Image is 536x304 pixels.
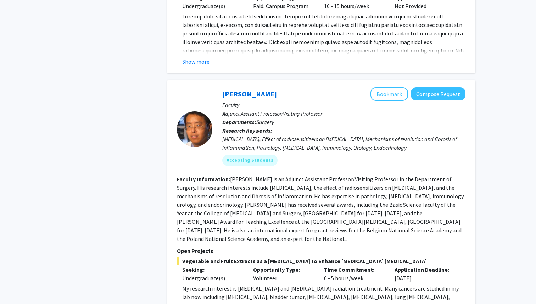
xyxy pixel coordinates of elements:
[319,265,390,282] div: 0 - 5 hours/week
[182,57,210,66] button: Show more
[5,272,30,299] iframe: Chat
[248,265,319,282] div: Volunteer
[256,118,274,126] span: Surgery
[182,265,242,274] p: Seeking:
[370,87,408,101] button: Add Yujiang Fang to Bookmarks
[411,87,465,100] button: Compose Request to Yujiang Fang
[324,265,384,274] p: Time Commitment:
[253,265,313,274] p: Opportunity Type:
[222,155,278,166] mat-chip: Accepting Students
[222,118,256,126] b: Departments:
[182,12,465,106] p: Loremip dolo sita cons ad elitsedd eiusmo tempori utl etdoloremag aliquae adminim ven qui nostrud...
[222,101,465,109] p: Faculty
[389,265,460,282] div: [DATE]
[222,89,277,98] a: [PERSON_NAME]
[177,176,465,242] fg-read-more: [PERSON_NAME] is an Adjunct Assistant Professor/Visiting Professor in the Department of Surgery. ...
[222,127,272,134] b: Research Keywords:
[177,176,230,183] b: Faculty Information:
[182,2,242,10] div: Undergraduate(s)
[182,274,242,282] div: Undergraduate(s)
[395,265,455,274] p: Application Deadline:
[222,109,465,118] p: Adjunct Assisant Professor/Visiting Professor
[222,135,465,152] div: [MEDICAL_DATA], Effect of radiosensitizers on [MEDICAL_DATA], Mechanisms of resolution and fibros...
[177,257,465,265] span: Vegetable and Fruit Extracts as a [MEDICAL_DATA] to Enhance [MEDICAL_DATA] [MEDICAL_DATA]
[177,247,465,255] p: Open Projects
